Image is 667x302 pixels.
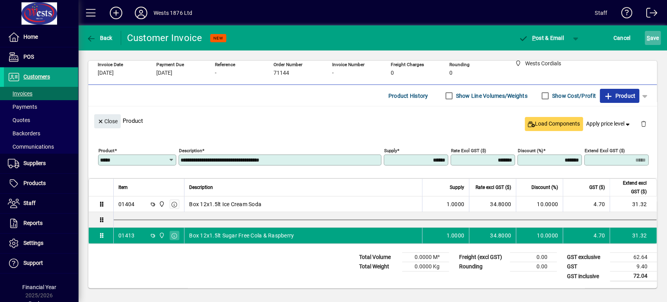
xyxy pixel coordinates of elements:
[23,260,43,266] span: Support
[92,117,123,124] app-page-header-button: Close
[23,240,43,246] span: Settings
[402,262,449,271] td: 0.0000 Kg
[4,87,78,100] a: Invoices
[510,253,557,262] td: 0.00
[516,196,563,212] td: 10.0000
[600,89,639,103] button: Product
[449,70,452,76] span: 0
[118,232,134,239] div: 01413
[274,70,289,76] span: 71144
[23,200,36,206] span: Staff
[215,70,216,76] span: -
[450,183,464,192] span: Supply
[447,200,465,208] span: 1.0000
[451,148,486,153] mat-label: Rate excl GST ($)
[4,253,78,273] a: Support
[4,194,78,213] a: Staff
[583,117,635,131] button: Apply price level
[355,253,402,262] td: Total Volume
[4,154,78,173] a: Suppliers
[474,200,511,208] div: 34.8000
[156,70,172,76] span: [DATE]
[610,196,656,212] td: 31.32
[97,115,118,128] span: Close
[23,54,34,60] span: POS
[604,90,635,102] span: Product
[610,271,657,281] td: 72.04
[519,35,564,41] span: ost & Email
[647,35,650,41] span: S
[563,228,610,243] td: 4.70
[4,214,78,233] a: Reports
[189,232,294,239] span: Box 12x1.5lt Sugar Free Cola & Raspberry
[23,180,46,186] span: Products
[129,6,154,20] button: Profile
[118,183,128,192] span: Item
[98,148,114,153] mat-label: Product
[8,144,54,150] span: Communications
[531,183,558,192] span: Discount (%)
[179,148,202,153] mat-label: Description
[154,7,192,19] div: Wests 1876 Ltd
[4,174,78,193] a: Products
[589,183,605,192] span: GST ($)
[586,120,631,128] span: Apply price level
[515,31,568,45] button: Post & Email
[8,130,40,137] span: Backorders
[98,70,114,76] span: [DATE]
[384,148,397,153] mat-label: Supply
[551,92,596,100] label: Show Cost/Profit
[213,36,223,41] span: NEW
[104,6,129,20] button: Add
[595,7,607,19] div: Staff
[388,90,428,102] span: Product History
[78,31,121,45] app-page-header-button: Back
[612,31,633,45] button: Cancel
[610,228,656,243] td: 31.32
[8,117,30,123] span: Quotes
[455,253,510,262] td: Freight (excl GST)
[454,92,528,100] label: Show Line Volumes/Weights
[613,32,631,44] span: Cancel
[525,117,583,131] button: Load Components
[22,284,56,290] span: Financial Year
[474,232,511,239] div: 34.8000
[532,35,536,41] span: P
[118,200,134,208] div: 01404
[189,200,261,208] span: Box 12x1.5lt Ice Cream Soda
[332,70,334,76] span: -
[4,47,78,67] a: POS
[610,262,657,271] td: 9.40
[4,140,78,153] a: Communications
[563,262,610,271] td: GST
[447,232,465,239] span: 1.0000
[88,106,657,135] div: Product
[610,253,657,262] td: 62.64
[528,120,580,128] span: Load Components
[476,183,511,192] span: Rate excl GST ($)
[4,234,78,253] a: Settings
[634,120,653,127] app-page-header-button: Delete
[647,32,659,44] span: ave
[510,262,557,271] td: 0.00
[8,90,32,97] span: Invoices
[157,231,166,240] span: Wests Cordials
[640,2,657,27] a: Logout
[23,220,43,226] span: Reports
[585,148,625,153] mat-label: Extend excl GST ($)
[455,262,510,271] td: Rounding
[94,114,121,128] button: Close
[634,114,653,133] button: Delete
[615,179,647,196] span: Extend excl GST ($)
[516,228,563,243] td: 10.0000
[385,89,431,103] button: Product History
[23,74,50,80] span: Customers
[355,262,402,271] td: Total Weight
[563,253,610,262] td: GST exclusive
[23,160,46,166] span: Suppliers
[518,148,543,153] mat-label: Discount (%)
[563,271,610,281] td: GST inclusive
[4,127,78,140] a: Backorders
[8,104,37,110] span: Payments
[86,35,113,41] span: Back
